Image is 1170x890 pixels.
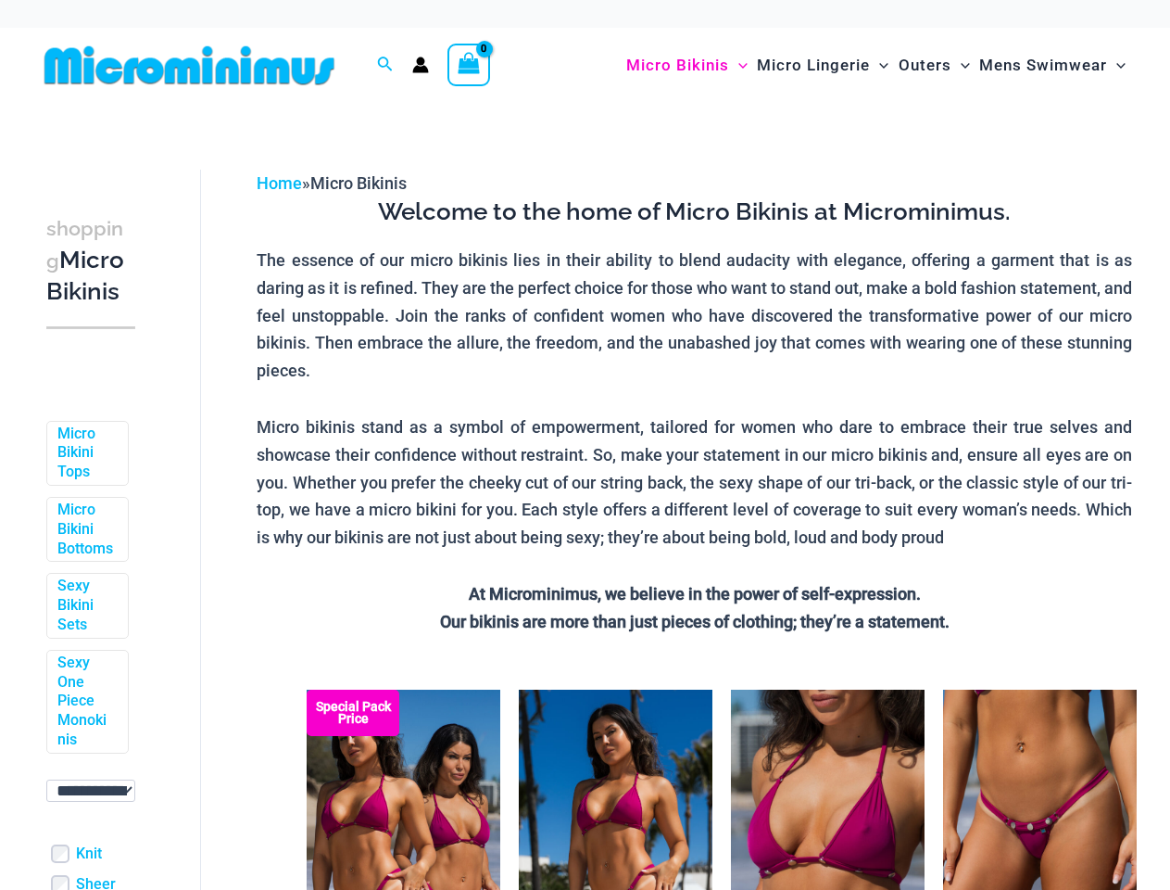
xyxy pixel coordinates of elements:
h3: Micro Bikinis [46,212,135,308]
span: Micro Bikinis [310,173,407,193]
span: Mens Swimwear [979,42,1107,89]
span: Menu Toggle [951,42,970,89]
a: Account icon link [412,57,429,73]
a: Search icon link [377,54,394,77]
span: » [257,173,407,193]
a: Sexy One Piece Monokinis [57,654,114,750]
span: Micro Lingerie [757,42,870,89]
h3: Welcome to the home of Micro Bikinis at Microminimus. [257,197,1132,228]
span: Menu Toggle [729,42,748,89]
span: shopping [46,217,123,273]
a: View Shopping Cart, empty [447,44,490,86]
a: Sexy Bikini Sets [57,577,114,634]
strong: Our bikinis are more than just pieces of clothing; they’re a statement. [440,612,950,631]
a: Micro BikinisMenu ToggleMenu Toggle [622,37,752,94]
a: Micro Bikini Tops [57,425,114,482]
img: MM SHOP LOGO FLAT [37,44,342,86]
a: Knit [76,845,102,864]
a: Micro LingerieMenu ToggleMenu Toggle [752,37,893,94]
a: Home [257,173,302,193]
a: OutersMenu ToggleMenu Toggle [894,37,975,94]
b: Special Pack Price [307,701,399,725]
nav: Site Navigation [619,34,1133,96]
span: Outers [899,42,951,89]
p: The essence of our micro bikinis lies in their ability to blend audacity with elegance, offering ... [257,247,1132,385]
a: Micro Bikini Bottoms [57,501,114,558]
span: Menu Toggle [1107,42,1126,89]
select: wpc-taxonomy-pa_color-745982 [46,780,135,802]
a: Mens SwimwearMenu ToggleMenu Toggle [975,37,1130,94]
p: Micro bikinis stand as a symbol of empowerment, tailored for women who dare to embrace their true... [257,413,1132,552]
span: Micro Bikinis [626,42,729,89]
strong: At Microminimus, we believe in the power of self-expression. [469,584,921,604]
span: Menu Toggle [870,42,888,89]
